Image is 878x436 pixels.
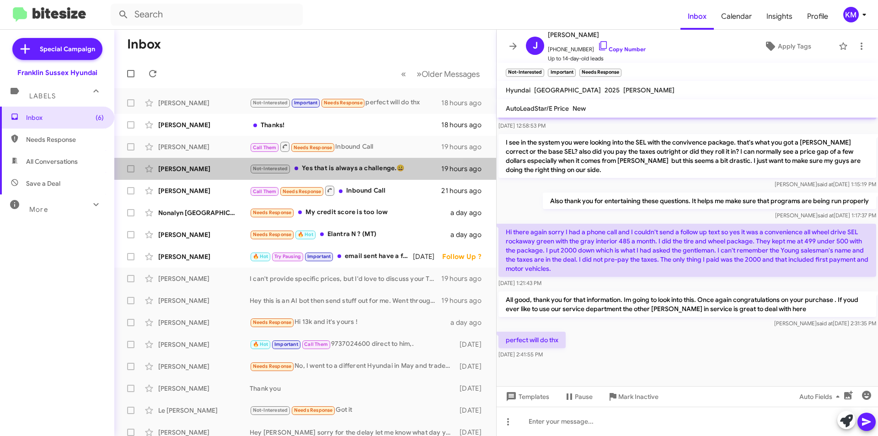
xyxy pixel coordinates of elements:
[324,100,363,106] span: Needs Response
[250,384,455,393] div: Thank you
[26,157,78,166] span: All Conversations
[714,3,759,30] a: Calendar
[158,98,250,108] div: [PERSON_NAME]
[253,166,288,172] span: Not-Interested
[498,291,876,317] p: All good, thank you for that information. Im going to look into this. Once again congratulations ...
[250,163,441,174] div: Yes that is always a challenge.😀
[158,296,250,305] div: [PERSON_NAME]
[498,280,541,286] span: [DATE] 1:21:43 PM
[294,407,333,413] span: Needs Response
[253,407,288,413] span: Not-Interested
[455,362,489,371] div: [DATE]
[843,7,859,22] div: KM
[158,230,250,239] div: [PERSON_NAME]
[455,406,489,415] div: [DATE]
[294,145,332,151] span: Needs Response
[396,65,412,83] button: Previous
[455,340,489,349] div: [DATE]
[158,120,250,129] div: [PERSON_NAME]
[498,224,876,277] p: Hi there again sorry I had a phone call and I couldn't send a follow up text so yes it was a conv...
[533,38,538,53] span: J
[250,361,455,371] div: No, I went to a different Hyundai in May and traded in for a new.
[450,208,489,217] div: a day ago
[253,100,288,106] span: Not-Interested
[253,210,292,215] span: Needs Response
[835,7,868,22] button: KM
[401,68,406,80] span: «
[759,3,800,30] a: Insights
[283,188,321,194] span: Needs Response
[158,252,250,261] div: [PERSON_NAME]
[543,193,876,209] p: Also thank you for entertaining these questions. It helps me make sure that programs are being ru...
[548,69,575,77] small: Important
[253,231,292,237] span: Needs Response
[253,253,268,259] span: 🔥 Hot
[817,181,833,188] span: said at
[579,69,621,77] small: Needs Response
[253,145,277,151] span: Call Them
[29,92,56,100] span: Labels
[250,317,450,328] div: Hi 13k and it's yours !
[548,29,646,40] span: [PERSON_NAME]
[127,37,161,52] h1: Inbox
[441,164,489,173] div: 19 hours ago
[250,141,441,152] div: Inbound Call
[250,229,450,240] div: Elantra N ? (MT)
[575,388,593,405] span: Pause
[605,86,620,94] span: 2025
[253,188,277,194] span: Call Them
[623,86,675,94] span: [PERSON_NAME]
[304,341,328,347] span: Call Them
[441,274,489,283] div: 19 hours ago
[504,388,549,405] span: Templates
[799,388,843,405] span: Auto Fields
[548,40,646,54] span: [PHONE_NUMBER]
[573,104,586,113] span: New
[158,362,250,371] div: [PERSON_NAME]
[498,122,546,129] span: [DATE] 12:58:53 PM
[294,100,318,106] span: Important
[818,212,834,219] span: said at
[817,320,833,327] span: said at
[740,38,834,54] button: Apply Tags
[498,332,566,348] p: perfect will do thx
[158,406,250,415] div: Le [PERSON_NAME]
[26,113,104,122] span: Inbox
[298,231,313,237] span: 🔥 Hot
[455,384,489,393] div: [DATE]
[800,3,835,30] a: Profile
[548,54,646,63] span: Up to 14-day-old leads
[450,318,489,327] div: a day ago
[29,205,48,214] span: More
[441,186,489,195] div: 21 hours ago
[26,135,104,144] span: Needs Response
[534,86,601,94] span: [GEOGRAPHIC_DATA]
[274,341,298,347] span: Important
[413,252,442,261] div: [DATE]
[250,185,441,196] div: Inbound Call
[441,142,489,151] div: 19 hours ago
[253,319,292,325] span: Needs Response
[774,320,876,327] span: [PERSON_NAME] [DATE] 2:31:35 PM
[250,120,441,129] div: Thanks!
[600,388,666,405] button: Mark Inactive
[775,212,876,219] span: [PERSON_NAME] [DATE] 1:17:37 PM
[396,65,485,83] nav: Page navigation example
[253,363,292,369] span: Needs Response
[158,318,250,327] div: [PERSON_NAME]
[158,164,250,173] div: [PERSON_NAME]
[557,388,600,405] button: Pause
[17,68,97,77] div: Franklin Sussex Hyundai
[250,339,455,350] div: 9737024600 direct to him,.
[274,253,301,259] span: Try Pausing
[158,274,250,283] div: [PERSON_NAME]
[506,86,530,94] span: Hyundai
[441,296,489,305] div: 19 hours ago
[680,3,714,30] a: Inbox
[417,68,422,80] span: »
[506,104,569,113] span: AutoLeadStar/E Price
[598,46,646,53] a: Copy Number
